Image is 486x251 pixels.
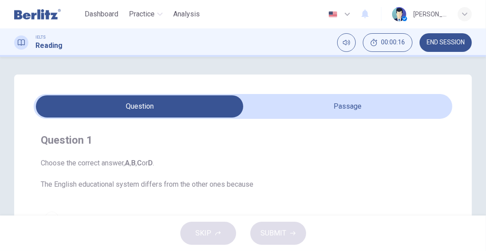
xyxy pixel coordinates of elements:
[14,5,81,23] a: Berlitz Latam logo
[125,6,166,22] button: Practice
[129,9,155,20] span: Practice
[337,33,356,52] div: Mute
[62,213,183,224] span: it tries to make state and private equal.
[125,159,130,167] b: A
[170,6,203,22] button: Analysis
[35,40,62,51] h1: Reading
[381,39,405,46] span: 00:00:16
[427,39,465,46] span: END SESSION
[45,212,59,226] div: A
[41,133,445,147] h4: Question 1
[173,9,200,20] span: Analysis
[327,11,338,18] img: en
[137,159,142,167] b: C
[148,159,153,167] b: D
[85,9,118,20] span: Dashboard
[392,7,406,21] img: Profile picture
[81,6,122,22] button: Dashboard
[14,5,61,23] img: Berlitz Latam logo
[363,33,412,52] div: Hide
[41,158,445,190] span: Choose the correct answer, , , or . The English educational system differs from the other ones be...
[131,159,136,167] b: B
[41,208,445,230] button: Ait tries to make state and private equal.
[35,34,46,40] span: IELTS
[413,9,447,20] div: [PERSON_NAME]
[363,33,412,52] button: 00:00:16
[420,33,472,52] button: END SESSION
